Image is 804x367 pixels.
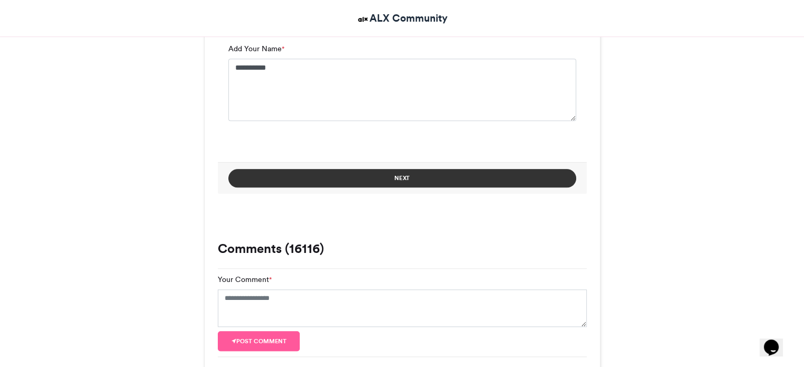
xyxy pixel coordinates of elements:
[356,11,448,26] a: ALX Community
[218,274,272,285] label: Your Comment
[228,169,576,187] button: Next
[356,13,369,26] img: ALX Community
[218,242,587,255] h3: Comments (16116)
[218,331,300,351] button: Post comment
[228,43,284,54] label: Add Your Name
[760,325,793,356] iframe: chat widget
